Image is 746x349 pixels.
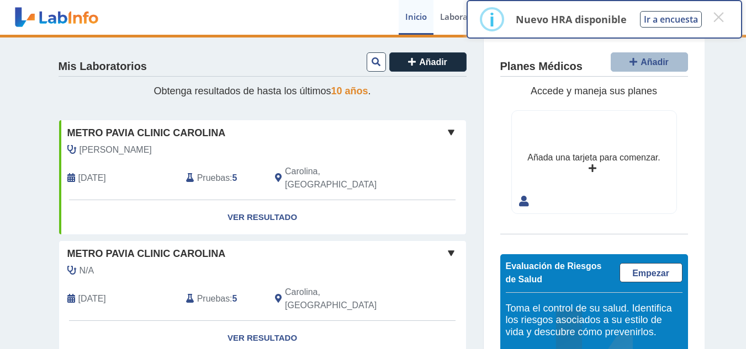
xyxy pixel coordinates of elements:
[516,13,627,26] p: Nuevo HRA disponible
[59,60,147,73] h4: Mis Laboratorios
[197,292,230,305] span: Pruebas
[632,269,669,278] span: Empezar
[78,292,106,305] span: 2025-08-29
[67,246,226,261] span: Metro Pavia Clinic Carolina
[178,286,267,312] div: :
[611,52,688,72] button: Añadir
[197,171,230,185] span: Pruebas
[80,143,152,157] span: Santos Llanos, Glorimar
[80,264,94,277] span: N/A
[232,173,237,182] b: 5
[67,126,226,141] span: Metro Pavia Clinic Carolina
[531,85,657,96] span: Accede y maneja sus planes
[419,57,447,67] span: Añadir
[506,303,682,339] h5: Toma el control de su salud. Identifica los riesgos asociados a su estilo de vida y descubre cómo...
[154,85,371,96] span: Obtenga resultados de hasta los últimos .
[389,52,467,72] button: Añadir
[331,85,368,96] span: 10 años
[178,165,267,191] div: :
[527,151,660,164] div: Añada una tarjeta para comenzar.
[641,57,669,67] span: Añadir
[232,294,237,303] b: 5
[489,9,495,29] div: i
[285,165,407,191] span: Carolina, PR
[59,200,466,235] a: Ver Resultado
[708,7,728,27] button: Close this dialog
[620,263,682,282] a: Empezar
[640,11,702,28] button: Ir a encuesta
[506,261,602,284] span: Evaluación de Riesgos de Salud
[78,171,106,185] span: 2025-07-11
[285,286,407,312] span: Carolina, PR
[500,60,583,73] h4: Planes Médicos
